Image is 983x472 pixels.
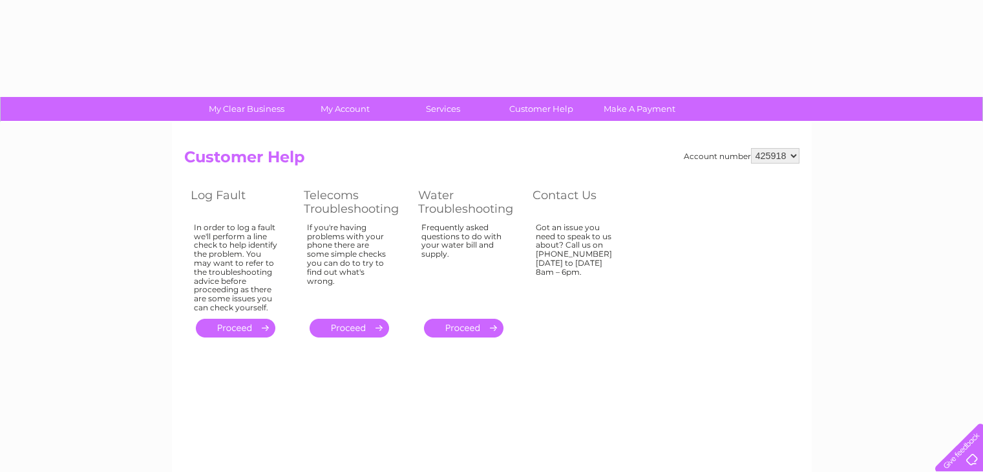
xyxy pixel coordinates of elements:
th: Contact Us [526,185,639,219]
a: Customer Help [488,97,595,121]
th: Telecoms Troubleshooting [297,185,412,219]
a: . [424,319,503,338]
a: My Clear Business [193,97,300,121]
div: If you're having problems with your phone there are some simple checks you can do to try to find ... [307,223,392,307]
th: Log Fault [184,185,297,219]
a: My Account [291,97,398,121]
a: . [310,319,389,338]
a: . [196,319,275,338]
a: Make A Payment [586,97,693,121]
div: Got an issue you need to speak to us about? Call us on [PHONE_NUMBER] [DATE] to [DATE] 8am – 6pm. [536,223,620,307]
div: Account number [684,148,799,164]
th: Water Troubleshooting [412,185,526,219]
div: In order to log a fault we'll perform a line check to help identify the problem. You may want to ... [194,223,278,312]
h2: Customer Help [184,148,799,173]
a: Services [390,97,496,121]
div: Frequently asked questions to do with your water bill and supply. [421,223,507,307]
